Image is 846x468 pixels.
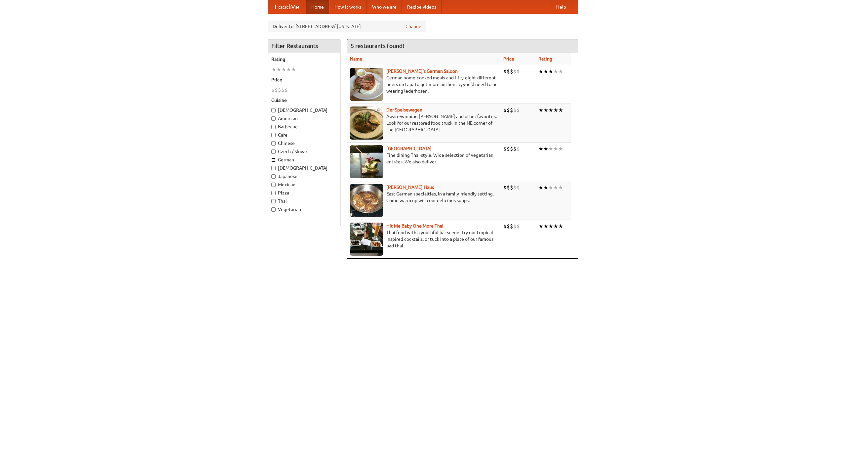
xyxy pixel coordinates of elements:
a: How it works [329,0,367,14]
input: Mexican [271,183,276,187]
li: ★ [291,66,296,73]
label: Pizza [271,190,337,196]
li: $ [503,145,507,152]
li: ★ [538,106,543,114]
li: $ [513,184,517,191]
a: Der Speisewagen [386,107,422,112]
li: $ [285,86,288,94]
li: ★ [538,68,543,75]
b: Hit Me Baby One More Thai [386,223,443,229]
li: $ [513,145,517,152]
li: $ [503,184,507,191]
p: Thai food with a youthful bar scene. Try our tropical inspired cocktails, or tuck into a plate of... [350,229,498,249]
a: [GEOGRAPHIC_DATA] [386,146,432,151]
input: [DEMOGRAPHIC_DATA] [271,108,276,112]
label: German [271,156,337,163]
li: $ [503,223,507,230]
label: [DEMOGRAPHIC_DATA] [271,107,337,113]
li: ★ [543,145,548,152]
li: $ [510,184,513,191]
li: ★ [538,145,543,152]
li: ★ [276,66,281,73]
li: ★ [548,184,553,191]
li: ★ [558,68,563,75]
li: $ [517,106,520,114]
li: ★ [538,184,543,191]
input: German [271,158,276,162]
label: American [271,115,337,122]
li: $ [507,145,510,152]
input: Japanese [271,174,276,179]
p: East German specialties, in a family-friendly setting. Come warm up with our delicious soups. [350,191,498,204]
li: ★ [281,66,286,73]
li: $ [503,68,507,75]
h4: Filter Restaurants [268,39,340,53]
a: [PERSON_NAME]'s German Saloon [386,68,458,74]
li: ★ [553,145,558,152]
img: babythai.jpg [350,223,383,256]
li: ★ [543,68,548,75]
li: $ [507,106,510,114]
li: ★ [553,223,558,230]
h5: Price [271,76,337,83]
input: [DEMOGRAPHIC_DATA] [271,166,276,170]
input: Pizza [271,191,276,195]
li: ★ [548,223,553,230]
img: kohlhaus.jpg [350,184,383,217]
a: Help [551,0,571,14]
a: FoodMe [268,0,306,14]
li: ★ [543,184,548,191]
input: Barbecue [271,125,276,129]
input: Thai [271,199,276,203]
li: $ [507,223,510,230]
li: ★ [548,145,553,152]
li: $ [503,106,507,114]
li: ★ [548,68,553,75]
label: Czech / Slovak [271,148,337,155]
li: $ [517,223,520,230]
li: $ [517,145,520,152]
label: Barbecue [271,123,337,130]
li: $ [513,106,517,114]
li: $ [278,86,281,94]
h5: Cuisine [271,97,337,104]
li: ★ [543,106,548,114]
li: $ [281,86,285,94]
label: Chinese [271,140,337,147]
li: ★ [558,145,563,152]
input: American [271,116,276,121]
p: Fine dining Thai-style. Wide selection of vegetarian entrées. We also deliver. [350,152,498,165]
li: $ [271,86,275,94]
li: $ [510,145,513,152]
li: ★ [286,66,291,73]
a: [PERSON_NAME] Haus [386,185,434,190]
h5: Rating [271,56,337,63]
label: Japanese [271,173,337,180]
a: Home [306,0,329,14]
li: ★ [553,106,558,114]
li: $ [513,68,517,75]
a: Recipe videos [402,0,442,14]
li: ★ [553,68,558,75]
p: German home-cooked meals and fifty-eight different beers on tap. To get more authentic, you'd nee... [350,74,498,94]
input: Czech / Slovak [271,149,276,154]
li: $ [275,86,278,94]
li: $ [510,68,513,75]
li: ★ [558,223,563,230]
label: Thai [271,198,337,204]
label: Vegetarian [271,206,337,213]
p: Award-winning [PERSON_NAME] and other favorites. Look for our restored food truck in the NE corne... [350,113,498,133]
a: Rating [538,56,552,62]
label: [DEMOGRAPHIC_DATA] [271,165,337,171]
li: $ [510,106,513,114]
input: Vegetarian [271,207,276,212]
li: ★ [538,223,543,230]
input: Chinese [271,141,276,146]
li: $ [517,184,520,191]
li: ★ [558,184,563,191]
li: ★ [553,184,558,191]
